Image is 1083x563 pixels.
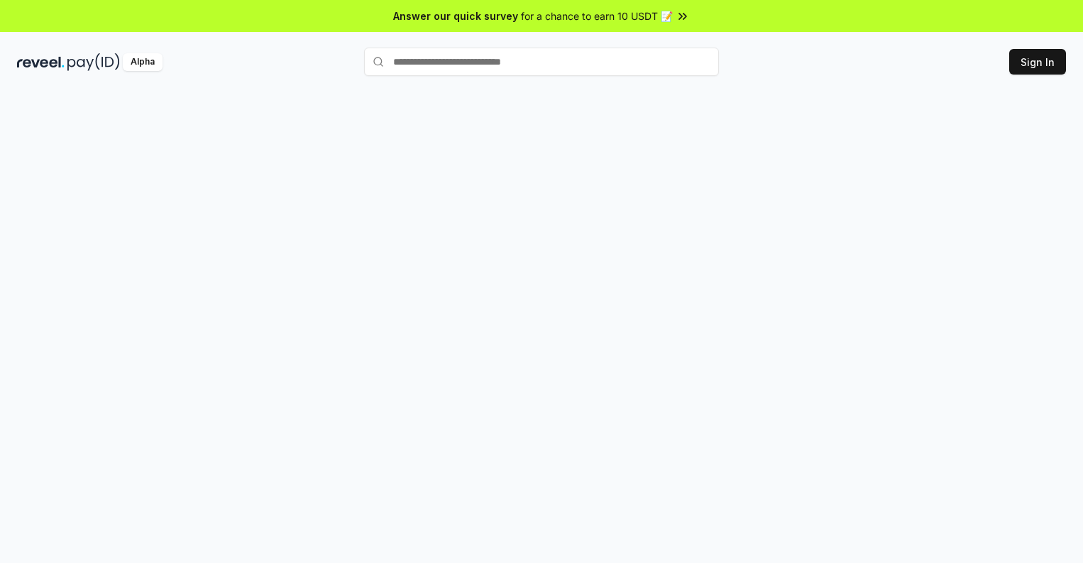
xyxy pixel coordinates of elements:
[17,53,65,71] img: reveel_dark
[123,53,163,71] div: Alpha
[1009,49,1066,75] button: Sign In
[521,9,673,23] span: for a chance to earn 10 USDT 📝
[67,53,120,71] img: pay_id
[393,9,518,23] span: Answer our quick survey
